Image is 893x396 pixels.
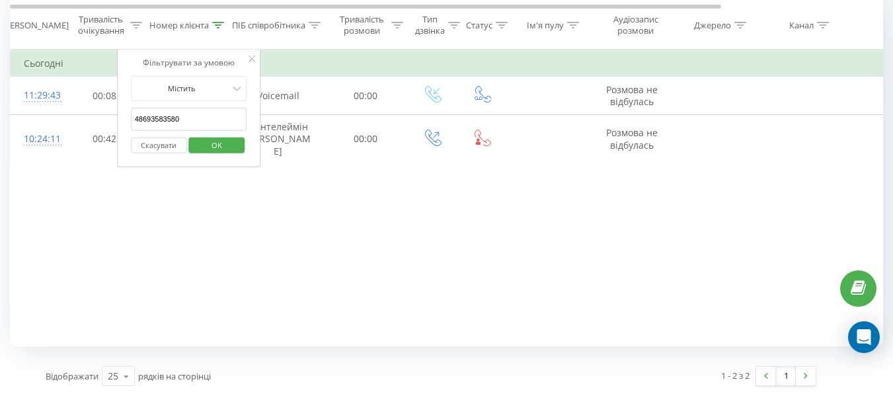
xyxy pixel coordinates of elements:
[75,14,127,36] div: Тривалість очікування
[24,83,50,108] div: 11:29:43
[325,77,407,115] td: 00:00
[694,19,731,30] div: Джерело
[776,367,796,385] a: 1
[2,19,69,30] div: [PERSON_NAME]
[789,19,814,30] div: Канал
[131,108,247,131] input: Введіть значення
[138,370,211,382] span: рядків на сторінці
[198,134,235,155] span: OK
[325,115,407,164] td: 00:00
[606,83,658,108] span: Розмова не відбулась
[721,369,750,382] div: 1 - 2 з 2
[232,115,325,164] td: Пантелеймін [PERSON_NAME]
[24,126,50,152] div: 10:24:11
[63,115,146,164] td: 00:42
[46,370,98,382] span: Відображати
[232,19,305,30] div: ПІБ співробітника
[149,19,209,30] div: Номер клієнта
[108,370,118,383] div: 25
[527,19,564,30] div: Ім'я пулу
[131,137,187,153] button: Скасувати
[603,14,668,36] div: Аудіозапис розмови
[131,56,247,69] div: Фільтрувати за умовою
[336,14,388,36] div: Тривалість розмови
[466,19,492,30] div: Статус
[232,77,325,115] td: Voicemail
[189,137,245,153] button: OK
[415,14,445,36] div: Тип дзвінка
[848,321,880,353] div: Open Intercom Messenger
[606,126,658,151] span: Розмова не відбулась
[63,77,146,115] td: 00:08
